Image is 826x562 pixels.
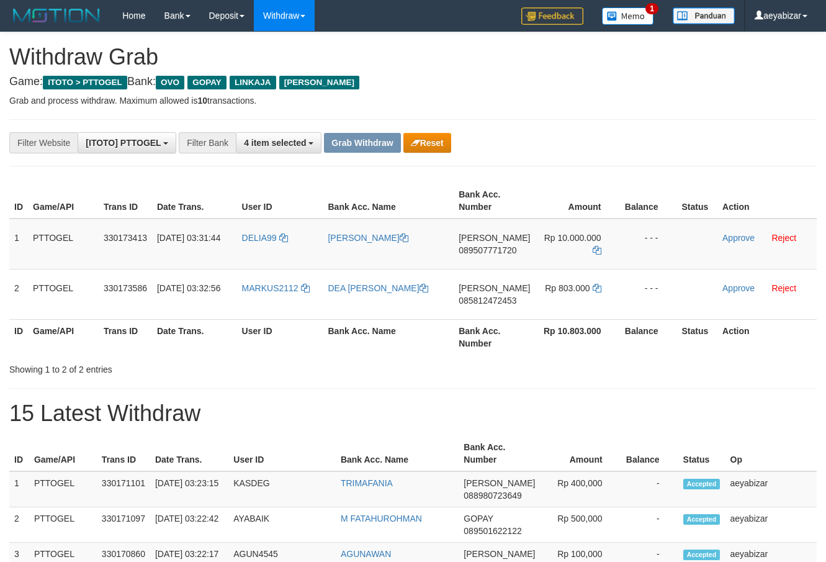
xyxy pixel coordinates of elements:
[97,436,150,471] th: Trans ID
[403,133,451,153] button: Reset
[725,471,817,507] td: aeyabizar
[336,436,459,471] th: Bank Acc. Name
[620,219,677,270] td: - - -
[771,233,796,243] a: Reject
[341,478,393,488] a: TRIMAFANIA
[237,319,323,355] th: User ID
[9,132,78,153] div: Filter Website
[620,319,677,355] th: Balance
[464,549,535,559] span: [PERSON_NAME]
[9,219,28,270] td: 1
[187,76,227,89] span: GOPAY
[9,94,817,107] p: Grab and process withdraw. Maximum allowed is transactions.
[237,183,323,219] th: User ID
[725,507,817,543] td: aeyabizar
[521,7,583,25] img: Feedback.jpg
[242,233,288,243] a: DELIA99
[78,132,176,153] button: [ITOTO] PTTOGEL
[620,183,677,219] th: Balance
[540,471,621,507] td: Rp 400,000
[9,507,29,543] td: 2
[459,233,530,243] span: [PERSON_NAME]
[464,526,521,536] span: Copy 089501622122 to clipboard
[29,507,97,543] td: PTTOGEL
[341,549,391,559] a: AGUNAWAN
[722,283,755,293] a: Approve
[152,319,237,355] th: Date Trans.
[104,233,147,243] span: 330173413
[717,319,817,355] th: Action
[197,96,207,106] strong: 10
[29,471,97,507] td: PTTOGEL
[9,6,104,25] img: MOTION_logo.png
[28,319,99,355] th: Game/API
[242,283,299,293] span: MARKUS2112
[9,319,28,355] th: ID
[593,245,601,255] a: Copy 10000000 to clipboard
[279,76,359,89] span: [PERSON_NAME]
[459,283,530,293] span: [PERSON_NAME]
[156,76,184,89] span: OVO
[242,283,310,293] a: MARKUS2112
[323,319,454,355] th: Bank Acc. Name
[157,283,220,293] span: [DATE] 03:32:56
[150,507,228,543] td: [DATE] 03:22:42
[228,436,336,471] th: User ID
[230,76,276,89] span: LINKAJA
[9,76,817,88] h4: Game: Bank:
[328,283,428,293] a: DEA [PERSON_NAME]
[725,436,817,471] th: Op
[678,436,725,471] th: Status
[771,283,796,293] a: Reject
[621,507,678,543] td: -
[673,7,735,24] img: panduan.png
[236,132,321,153] button: 4 item selected
[328,233,408,243] a: [PERSON_NAME]
[683,514,721,525] span: Accepted
[323,183,454,219] th: Bank Acc. Name
[179,132,236,153] div: Filter Bank
[43,76,127,89] span: ITOTO > PTTOGEL
[621,471,678,507] td: -
[86,138,161,148] span: [ITOTO] PTTOGEL
[676,183,717,219] th: Status
[540,436,621,471] th: Amount
[9,45,817,70] h1: Withdraw Grab
[544,233,601,243] span: Rp 10.000.000
[104,283,147,293] span: 330173586
[9,401,817,426] h1: 15 Latest Withdraw
[683,550,721,560] span: Accepted
[9,471,29,507] td: 1
[717,183,817,219] th: Action
[540,507,621,543] td: Rp 500,000
[9,269,28,319] td: 2
[244,138,306,148] span: 4 item selected
[99,319,152,355] th: Trans ID
[97,471,150,507] td: 330171101
[464,478,535,488] span: [PERSON_NAME]
[645,3,658,14] span: 1
[621,436,678,471] th: Balance
[459,245,516,255] span: Copy 089507771720 to clipboard
[535,183,619,219] th: Amount
[29,436,97,471] th: Game/API
[99,183,152,219] th: Trans ID
[722,233,755,243] a: Approve
[9,183,28,219] th: ID
[9,436,29,471] th: ID
[28,183,99,219] th: Game/API
[459,436,540,471] th: Bank Acc. Number
[228,507,336,543] td: AYABAIK
[593,283,601,293] a: Copy 803000 to clipboard
[228,471,336,507] td: KASDEG
[602,7,654,25] img: Button%20Memo.svg
[150,436,228,471] th: Date Trans.
[9,358,335,376] div: Showing 1 to 2 of 2 entries
[150,471,228,507] td: [DATE] 03:23:15
[341,514,422,523] a: M FATAHUROHMAN
[620,269,677,319] td: - - -
[324,133,400,153] button: Grab Withdraw
[28,269,99,319] td: PTTOGEL
[152,183,237,219] th: Date Trans.
[545,283,590,293] span: Rp 803.000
